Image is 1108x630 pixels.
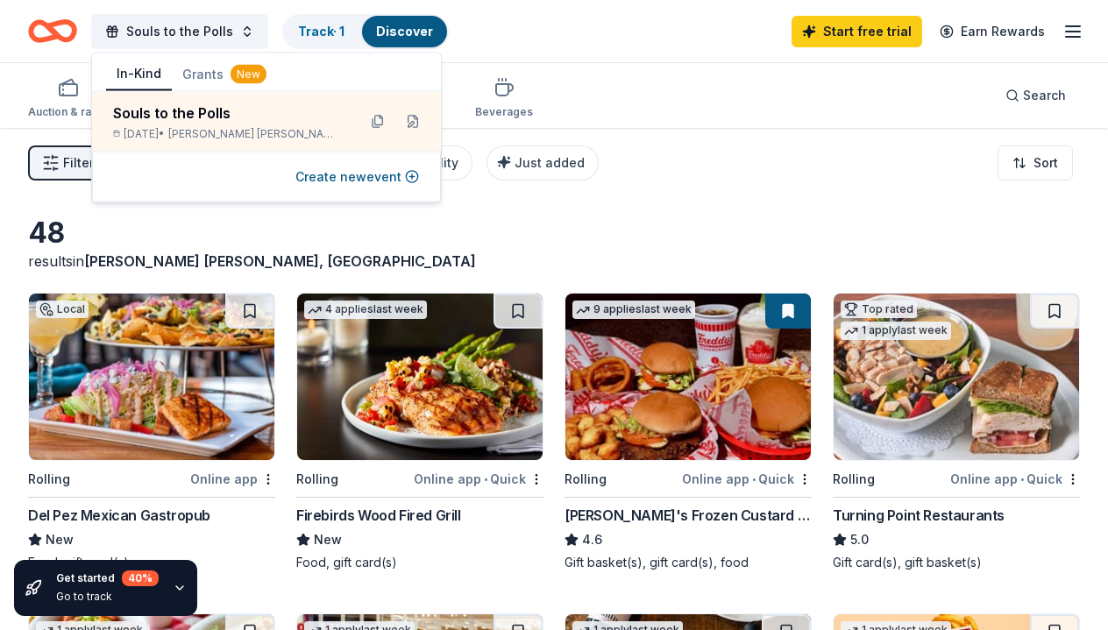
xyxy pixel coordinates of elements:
span: 4.6 [582,529,602,550]
div: Online app Quick [682,468,812,490]
span: Filter [63,152,94,173]
button: Just added [487,145,599,181]
div: Turning Point Restaurants [833,505,1005,526]
div: 9 applies last week [572,301,695,319]
span: 5.0 [850,529,869,550]
a: Image for Turning Point RestaurantsTop rated1 applylast weekRollingOnline app•QuickTurning Point ... [833,293,1080,571]
div: [PERSON_NAME]'s Frozen Custard & Steakburgers [565,505,812,526]
button: Filter2 [28,145,108,181]
div: Rolling [565,469,607,490]
button: Create newevent [295,166,419,188]
div: 40 % [122,570,159,586]
div: 4 applies last week [304,301,427,319]
img: Image for Del Pez Mexican Gastropub [29,294,274,460]
div: Beverages [475,105,533,119]
span: in [73,252,476,270]
button: Sort [998,145,1073,181]
span: • [484,472,487,486]
a: Image for Freddy's Frozen Custard & Steakburgers9 applieslast weekRollingOnline app•Quick[PERSON_... [565,293,812,571]
div: [DATE] • [113,127,343,141]
div: Firebirds Wood Fired Grill [296,505,461,526]
a: Home [28,11,77,52]
div: 48 [28,216,543,251]
div: Rolling [296,469,338,490]
button: Souls to the Polls [91,14,268,49]
span: Search [1023,85,1066,106]
button: In-Kind [106,58,172,91]
img: Image for Turning Point Restaurants [834,294,1079,460]
div: results [28,251,543,272]
button: Search [991,78,1080,113]
span: New [46,529,74,550]
span: New [314,529,342,550]
img: Image for Freddy's Frozen Custard & Steakburgers [565,294,811,460]
a: Start free trial [792,16,922,47]
a: Track· 1 [298,24,344,39]
div: Online app [190,468,275,490]
button: Beverages [475,70,533,128]
span: • [1020,472,1024,486]
div: Online app Quick [950,468,1080,490]
div: Gift basket(s), gift card(s), food [565,554,812,571]
div: Local [36,301,89,318]
span: Souls to the Polls [126,21,233,42]
div: Auction & raffle [28,105,108,119]
a: Image for Firebirds Wood Fired Grill4 applieslast weekRollingOnline app•QuickFirebirds Wood Fired... [296,293,543,571]
a: Image for Del Pez Mexican GastropubLocalRollingOnline appDel Pez Mexican GastropubNewFood, gift c... [28,293,275,571]
div: Food, gift card(s) [296,554,543,571]
button: Track· 1Discover [282,14,449,49]
div: Rolling [833,469,875,490]
div: Rolling [28,469,70,490]
span: Sort [1033,152,1058,173]
div: Get started [56,570,159,586]
div: Gift card(s), gift basket(s) [833,554,1080,571]
a: Discover [376,24,433,39]
div: Del Pez Mexican Gastropub [28,505,210,526]
button: Auction & raffle [28,70,108,128]
img: Image for Firebirds Wood Fired Grill [297,294,543,460]
div: Top rated [841,301,917,318]
a: Earn Rewards [929,16,1055,47]
span: • [752,472,756,486]
span: Just added [515,155,585,170]
button: Grants [172,59,277,90]
div: Go to track [56,590,159,604]
div: Souls to the Polls [113,103,343,124]
div: New [231,65,266,84]
div: Online app Quick [414,468,543,490]
span: [PERSON_NAME] [PERSON_NAME], [GEOGRAPHIC_DATA] [84,252,476,270]
span: [PERSON_NAME] [PERSON_NAME], [GEOGRAPHIC_DATA] [168,127,343,141]
div: 1 apply last week [841,322,951,340]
